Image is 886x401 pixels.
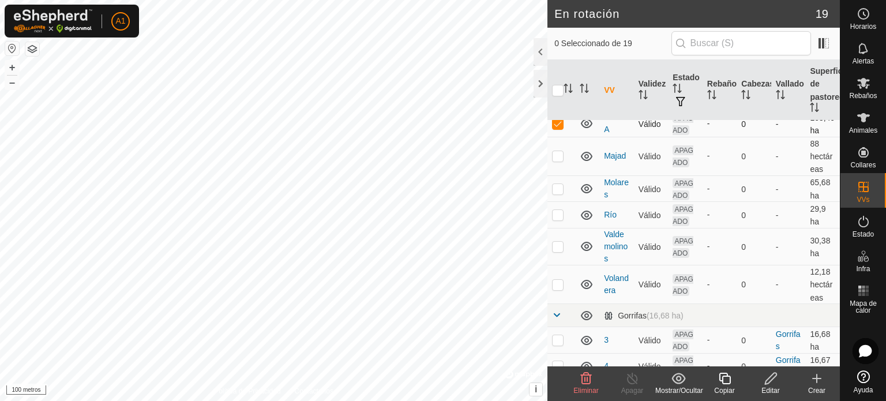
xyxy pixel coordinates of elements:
[741,92,750,101] p-sorticon: Activar para ordenar
[856,265,870,273] font: Infra
[604,230,628,263] font: Valdemolinos
[295,386,333,396] a: Contáctanos
[741,211,746,220] font: 0
[604,85,615,95] font: VV
[673,237,693,257] font: APAGADO
[604,361,609,370] a: 4
[604,151,626,160] a: Majad
[673,331,693,351] font: APAGADO
[673,85,682,95] p-sorticon: Activar para ordenar
[816,8,828,20] font: 19
[776,329,801,351] a: Gorrifas
[707,92,716,101] p-sorticon: Activar para ordenar
[741,152,746,161] font: 0
[810,66,849,101] font: Superficie de pastoreo
[639,92,648,101] p-sorticon: Activar para ordenar
[776,79,804,88] font: Vallado
[580,85,589,95] p-sorticon: Activar para ordenar
[776,152,779,161] font: -
[810,178,830,200] font: 65,68 ha
[554,8,620,20] font: En rotación
[639,152,661,161] font: Válido
[639,184,661,193] font: Válido
[810,329,830,351] font: 16,68 ha
[295,387,333,395] font: Contáctanos
[707,210,710,219] font: -
[639,280,661,289] font: Válido
[14,9,92,33] img: Logotipo de Gallagher
[673,275,693,295] font: APAGADO
[9,61,16,73] font: +
[115,16,125,25] font: A1
[741,336,746,345] font: 0
[673,357,693,377] font: APAGADO
[810,235,830,257] font: 30,38 ha
[741,280,746,289] font: 0
[776,184,779,193] font: -
[776,211,779,220] font: -
[707,335,710,344] font: -
[673,205,693,226] font: APAGADO
[673,147,693,167] font: APAGADO
[810,355,830,377] font: 16,67 ha
[707,184,710,193] font: -
[714,387,734,395] font: Copiar
[741,242,746,251] font: 0
[604,178,629,199] a: Molares
[741,184,746,193] font: 0
[761,387,779,395] font: Editar
[810,139,832,174] font: 88 hectáreas
[741,79,774,88] font: Cabezas
[673,73,700,82] font: Estado
[5,42,19,55] button: Restablecer mapa
[671,31,811,55] input: Buscar (S)
[5,76,19,89] button: –
[214,386,280,396] a: Política de Privacidad
[857,196,869,204] font: VVs
[810,204,825,226] font: 29,9 ha
[604,210,617,219] a: Río
[776,92,785,101] p-sorticon: Activar para ordenar
[639,362,661,371] font: Válido
[707,361,710,370] font: -
[707,79,737,88] font: Rebaño
[639,119,661,128] font: Válido
[604,273,629,295] a: Volandera
[854,386,873,394] font: Ayuda
[776,355,801,377] font: Gorrifas
[573,387,598,395] font: Eliminar
[850,23,876,31] font: Horarios
[639,242,661,251] font: Válido
[604,335,609,344] a: 3
[564,85,573,95] p-sorticon: Activar para ordenar
[707,119,710,128] font: -
[639,336,661,345] font: Válido
[707,280,710,289] font: -
[214,387,280,395] font: Política de Privacidad
[639,79,666,88] font: Validez
[621,387,644,395] font: Apagar
[5,61,19,74] button: +
[850,299,877,314] font: Mapa de calor
[853,57,874,65] font: Alertas
[776,280,779,289] font: -
[741,362,746,371] font: 0
[707,151,710,160] font: -
[776,242,779,251] font: -
[618,311,647,320] font: Gorrifas
[535,384,537,394] font: i
[849,92,877,100] font: Rebaños
[810,113,835,134] font: 105,49 ha
[639,211,661,220] font: Válido
[810,267,832,302] font: 12,18 hectáreas
[554,39,632,48] font: 0 Seleccionado de 19
[647,311,684,320] font: (16,68 ha)
[530,383,542,396] button: i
